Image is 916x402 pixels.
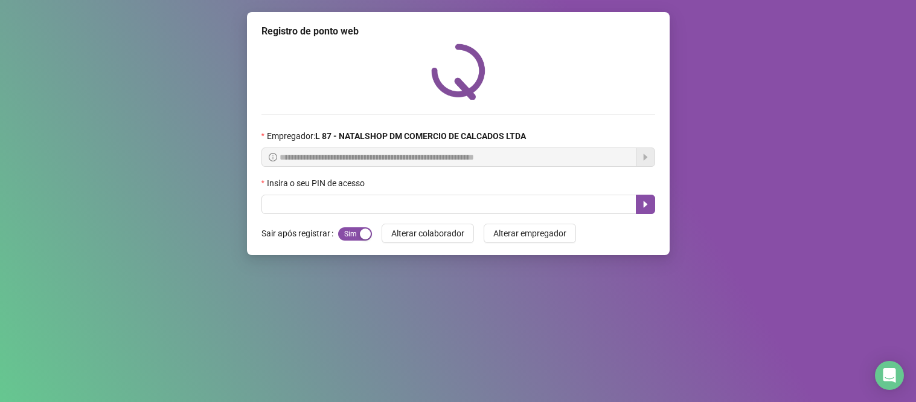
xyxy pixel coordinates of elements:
strong: L 87 - NATALSHOP DM COMERCIO DE CALCADOS LTDA [315,131,526,141]
label: Sair após registrar [261,224,338,243]
button: Alterar empregador [484,224,576,243]
span: info-circle [269,153,277,161]
div: Registro de ponto web [261,24,655,39]
span: Empregador : [267,129,526,143]
span: Alterar empregador [493,227,566,240]
img: QRPoint [431,44,485,100]
span: Alterar colaborador [391,227,464,240]
button: Alterar colaborador [382,224,474,243]
span: caret-right [641,199,650,209]
div: Open Intercom Messenger [875,361,904,390]
label: Insira o seu PIN de acesso [261,177,373,190]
